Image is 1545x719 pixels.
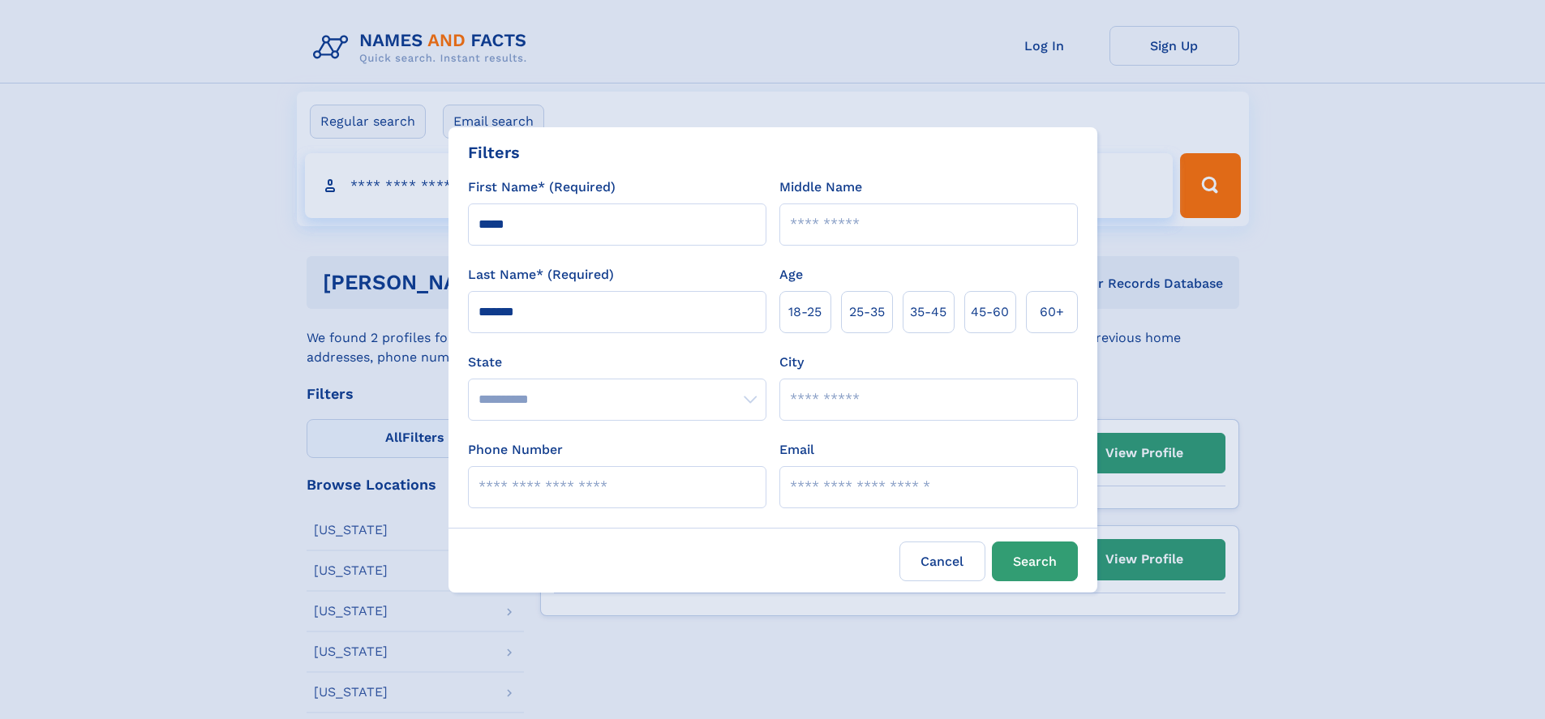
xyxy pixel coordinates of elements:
span: 18‑25 [788,302,822,322]
span: 60+ [1040,302,1064,322]
div: Filters [468,140,520,165]
label: Cancel [899,541,985,581]
span: 45‑60 [971,302,1009,322]
label: First Name* (Required) [468,178,616,197]
label: Phone Number [468,440,563,460]
span: 35‑45 [910,302,946,322]
label: Age [779,265,803,285]
label: City [779,353,804,372]
button: Search [992,541,1078,581]
label: Last Name* (Required) [468,265,614,285]
label: State [468,353,766,372]
span: 25‑35 [849,302,885,322]
label: Middle Name [779,178,862,197]
label: Email [779,440,814,460]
